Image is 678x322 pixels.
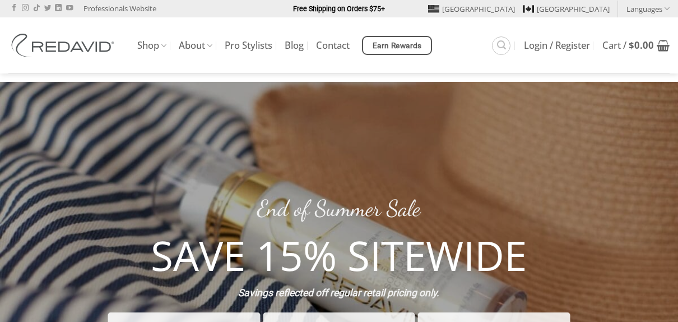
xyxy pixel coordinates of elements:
[524,41,590,50] span: Login / Register
[362,36,432,55] a: Earn Rewards
[238,287,439,298] strong: Savings reflected off regular retail pricing only.
[602,41,654,50] span: Cart /
[55,4,62,12] a: Follow on LinkedIn
[66,4,73,12] a: Follow on YouTube
[44,4,51,12] a: Follow on Twitter
[225,35,272,56] a: Pro Stylists
[373,40,422,52] span: Earn Rewards
[602,33,670,58] a: View cart
[523,1,610,17] a: [GEOGRAPHIC_DATA]
[179,35,212,57] a: About
[8,34,120,57] img: REDAVID Salon Products | United States
[137,35,166,57] a: Shop
[285,35,304,56] a: Blog
[524,35,590,56] a: Login / Register
[151,227,527,283] strong: SAVE 15% SITEWIDE
[316,35,350,56] a: Contact
[626,1,670,17] a: Languages
[428,1,515,17] a: [GEOGRAPHIC_DATA]
[492,36,510,55] a: Search
[33,4,40,12] a: Follow on TikTok
[22,4,29,12] a: Follow on Instagram
[257,195,420,222] span: End of Summer Sale
[629,39,654,52] bdi: 0.00
[293,4,385,13] strong: Free Shipping on Orders $75+
[629,39,634,52] span: $
[11,4,17,12] a: Follow on Facebook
